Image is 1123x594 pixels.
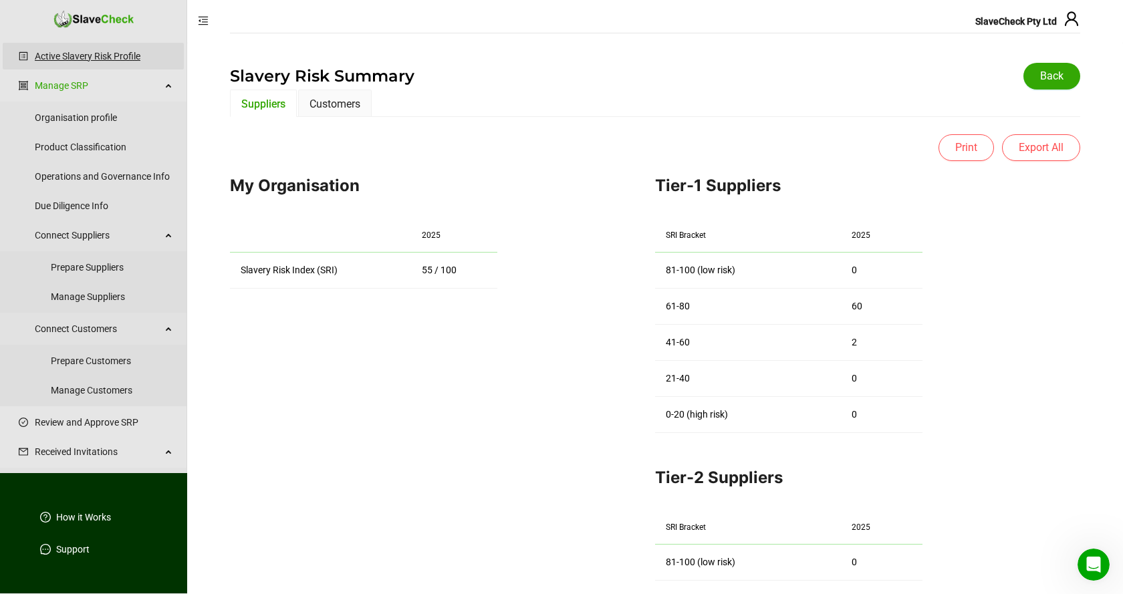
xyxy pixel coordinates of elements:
span: user [1064,11,1080,27]
td: 81-100 (low risk) [655,253,841,289]
td: 21-40 [655,361,841,397]
td: 0 [841,361,922,397]
a: How it Works [56,510,111,524]
td: 0 [841,253,922,289]
div: Suppliers [241,96,285,112]
span: Export All [1019,140,1064,156]
a: Organisation profile [35,104,173,131]
td: 61-80 [655,289,841,325]
td: 0 [841,397,922,433]
h2: Tier-1 Suppliers [655,174,1080,197]
td: 0-20 (high risk) [655,397,841,433]
span: SlaveCheck Pty Ltd [975,16,1057,27]
button: Back [1023,63,1080,90]
h2: Tier-2 Suppliers [655,466,1080,489]
a: Manage SRP [35,72,161,99]
iframe: Intercom live chat [1078,549,1110,581]
h1: Slavery Risk Summary [230,65,1080,87]
span: mail [19,447,28,456]
td: 2 [841,325,922,361]
span: Back [1040,68,1064,84]
span: question-circle [40,512,51,523]
th: 2025 [411,218,497,253]
td: 0 [841,545,922,581]
a: Support [56,543,90,556]
span: Received Invitations [35,438,161,465]
th: SRI Bracket [655,510,841,545]
th: 2025 [841,218,922,253]
a: Manage Customers [51,377,173,404]
td: 41-60 [655,325,841,361]
td: 55 / 100 [411,253,497,289]
a: Review and Approve SRP [35,409,173,436]
span: Print [955,140,977,156]
td: 81-100 (low risk) [655,545,841,581]
a: Due Diligence Info [35,192,173,219]
div: Customers [309,96,360,112]
a: Manage Invitations [35,470,173,497]
th: SRI Bracket [655,218,841,253]
a: Manage Suppliers [51,283,173,310]
span: menu-fold [198,15,209,26]
a: Prepare Suppliers [51,254,173,281]
a: Active Slavery Risk Profile [35,43,173,69]
td: 60 [841,289,922,325]
a: Prepare Customers [51,347,173,374]
button: Print [939,134,994,161]
span: message [40,544,51,555]
span: Connect Suppliers [35,222,161,249]
span: group [19,81,28,90]
a: Operations and Governance Info [35,163,173,190]
button: Export All [1002,134,1080,161]
h2: My Organisation [230,174,655,197]
th: 2025 [841,510,922,545]
span: Connect Customers [35,315,161,342]
td: Slavery Risk Index (SRI) [230,253,411,289]
a: Product Classification [35,134,173,160]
